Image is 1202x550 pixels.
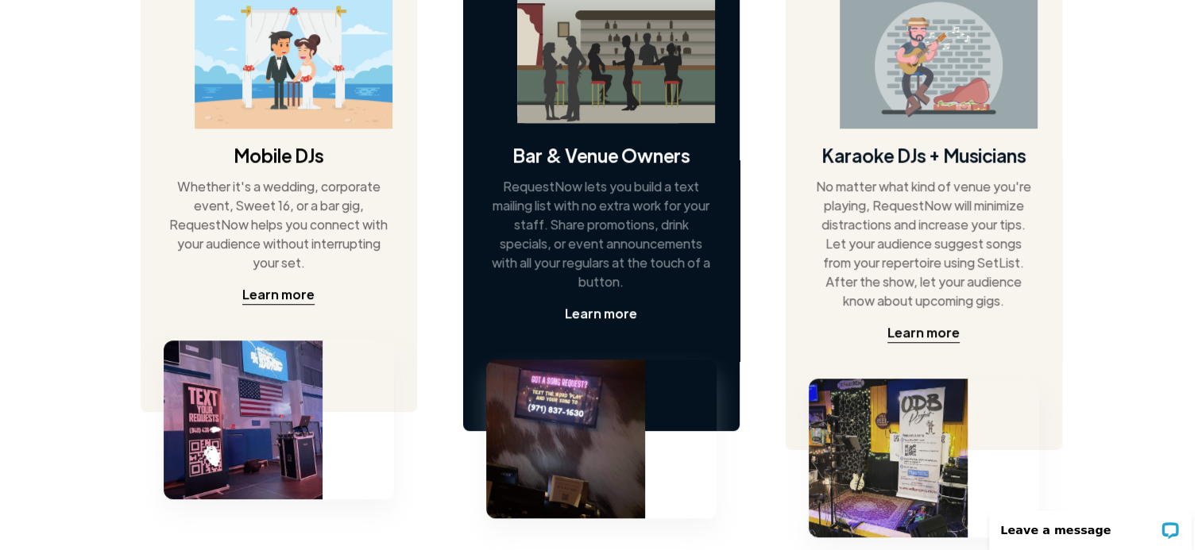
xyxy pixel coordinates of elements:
[168,177,388,272] div: Whether it's a wedding, corporate event, Sweet 16, or a bar gig, RequestNow helps you connect wit...
[486,360,645,518] img: bar tv
[565,304,637,324] a: Learn more
[887,323,960,343] a: Learn more
[809,379,968,537] img: musician stand
[242,285,315,304] div: Learn more
[164,340,323,499] img: school dance with a poster
[490,177,711,291] div: RequestNow lets you build a text mailing list with no extra work for your staff. Share promotions...
[821,142,1026,167] h4: Karaoke DJs + Musicians
[887,323,960,342] div: Learn more
[813,177,1034,310] div: No matter what kind of venue you're playing, RequestNow will minimize distractions and increase y...
[242,285,315,305] a: Learn more
[979,500,1202,550] iframe: LiveChat chat widget
[512,142,690,167] h4: Bar & Venue Owners
[565,304,637,323] div: Learn more
[234,142,323,167] h4: Mobile DJs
